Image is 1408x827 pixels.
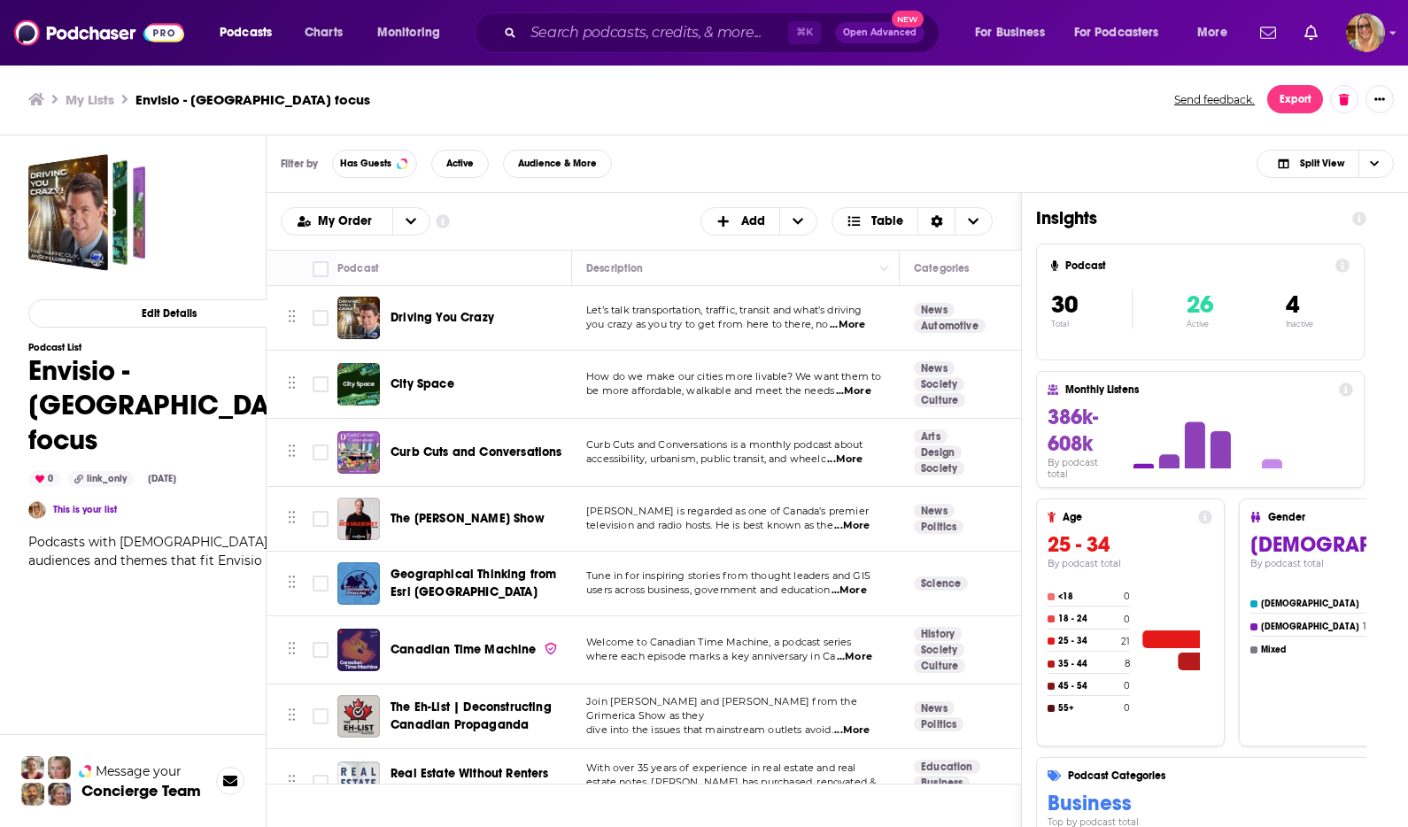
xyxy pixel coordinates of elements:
button: Move [286,506,298,532]
a: Curb Cuts and Conversations [391,444,562,461]
a: Charts [293,19,353,47]
a: My Lists [66,91,114,108]
a: Show notifications dropdown [1297,18,1325,48]
span: Curb Cuts and Conversations is a monthly podcast about [586,438,863,451]
a: History [914,627,962,641]
h4: Monthly Listens [1065,383,1331,396]
img: Real Estate Without Renters with Kevin Shortle [337,761,380,804]
span: Geographical Thinking from Esri [GEOGRAPHIC_DATA] [391,567,556,599]
h4: 18 - 24 [1058,614,1120,624]
a: This is your list [53,504,117,515]
span: With over 35 years of experience in real estate and real [586,761,856,774]
button: Move [286,769,298,796]
a: Education [914,760,980,774]
a: City Space [337,363,380,406]
h4: 35 - 44 [1058,659,1121,669]
img: Canadian Time Machine [337,629,380,671]
a: Society [914,461,964,475]
button: Active [431,150,489,178]
button: open menu [963,19,1067,47]
button: open menu [1063,19,1185,47]
span: Podcasts [220,20,272,45]
span: Audience & More [518,158,597,168]
a: Geographical Thinking from Esri Canada [337,562,380,605]
img: User Profile [1346,13,1385,52]
a: Politics [914,717,963,731]
button: open menu [282,215,392,228]
span: Curb Cuts and Conversations [391,444,562,460]
span: Add [741,215,765,228]
button: Column Actions [874,258,895,279]
button: open menu [392,208,429,235]
a: News [914,504,955,518]
a: Podchaser - Follow, Share and Rate Podcasts [14,16,184,50]
img: Jon Profile [21,783,44,806]
span: Toggle select row [313,642,329,658]
button: + Add [700,207,817,236]
h4: By podcast total [1048,558,1212,569]
span: More [1197,20,1227,45]
h4: 16 [1363,621,1372,632]
span: ⌘ K [788,21,821,44]
a: Driving You Crazy [391,309,494,327]
span: be more affordable, walkable and meet the needs [586,384,834,397]
a: The Ben Mulroney Show [337,498,380,540]
button: open menu [207,19,295,47]
h3: Concierge Team [81,782,201,800]
button: open menu [1185,19,1249,47]
span: Charts [305,20,343,45]
h4: 0 [1124,591,1130,602]
span: Monitoring [377,20,440,45]
span: Toggle select row [313,376,329,392]
span: Let’s talk transportation, traffic, transit and what’s driving [586,304,863,316]
button: Export [1267,85,1323,113]
div: Podcast [337,258,379,279]
h4: 0 [1124,702,1130,714]
a: News [914,361,955,375]
p: Total [1051,320,1132,328]
button: Move [286,637,298,663]
span: My Order [318,215,378,228]
h4: 45 - 54 [1058,681,1120,692]
img: Jules Profile [48,756,71,779]
span: dive into the issues that mainstream outlets avoid. [586,723,833,736]
a: Culture [914,659,965,673]
h4: [DEMOGRAPHIC_DATA] [1261,599,1363,609]
span: For Podcasters [1074,20,1159,45]
h1: Insights [1036,207,1338,229]
button: Move [286,439,298,466]
a: The Eh-List | Deconstructing Canadian Propaganda [391,699,566,734]
span: estate notes, [PERSON_NAME] has purchased, renovated & res [586,776,876,802]
button: Move [286,703,298,730]
span: Toggle select row [313,708,329,724]
button: Open AdvancedNew [835,22,924,43]
span: Message your [96,762,182,780]
a: Automotive [914,319,986,333]
span: Toggle select row [313,310,329,326]
a: Stacey Hartmann [28,501,46,519]
span: How do we make our cities more livable? We want them to [586,370,881,383]
span: Logged in as StacHart [1346,13,1385,52]
a: Curb Cuts and Conversations [337,431,380,474]
span: For Business [975,20,1045,45]
h4: By podcast total [1048,457,1120,480]
span: accessibility, urbanism, public transit, and wheelc [586,452,826,465]
div: [DATE] [141,472,183,486]
span: where each episode marks a key anniversary in Ca [586,650,835,662]
h4: Age [1063,511,1191,523]
h4: 21 [1121,636,1130,647]
h4: 55+ [1058,703,1120,714]
span: 4 [1286,290,1299,320]
span: Driving You Crazy [391,310,494,325]
a: Society [914,643,964,657]
h2: Choose View [1257,150,1394,178]
div: link_only [67,471,134,487]
h4: Podcast Categories [1068,769,1394,782]
span: Real Estate Without Renters with [PERSON_NAME] [391,766,549,799]
span: City Space [391,376,454,391]
a: Science [914,576,968,591]
span: ...More [834,519,870,533]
